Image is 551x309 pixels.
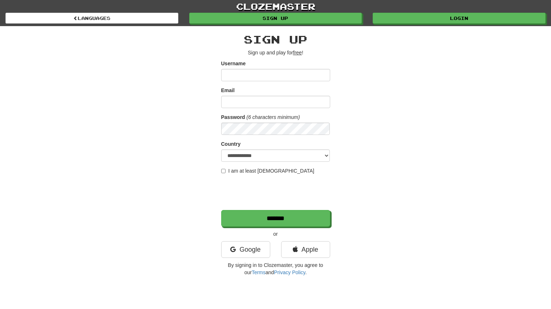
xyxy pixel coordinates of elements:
[293,50,302,55] u: free
[221,169,226,173] input: I am at least [DEMOGRAPHIC_DATA]
[281,241,330,258] a: Apple
[189,13,362,24] a: Sign up
[5,13,178,24] a: Languages
[274,269,305,275] a: Privacy Policy
[221,60,246,67] label: Username
[221,49,330,56] p: Sign up and play for !
[221,114,245,121] label: Password
[373,13,546,24] a: Login
[221,241,270,258] a: Google
[221,167,315,174] label: I am at least [DEMOGRAPHIC_DATA]
[247,114,300,120] em: (6 characters minimum)
[221,178,332,206] iframe: reCAPTCHA
[221,140,241,148] label: Country
[221,33,330,45] h2: Sign up
[221,230,330,238] p: or
[221,87,235,94] label: Email
[221,261,330,276] p: By signing in to Clozemaster, you agree to our and .
[252,269,266,275] a: Terms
